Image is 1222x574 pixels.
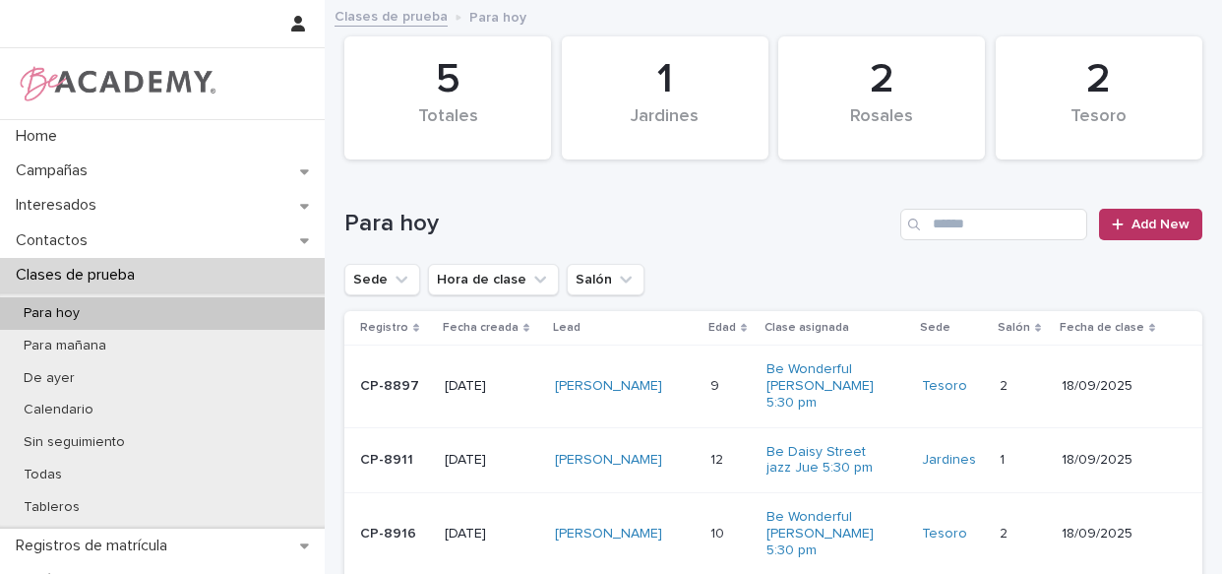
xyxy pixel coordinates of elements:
[1062,526,1171,542] p: 18/09/2025
[360,317,408,339] p: Registro
[710,522,728,542] p: 10
[708,317,736,339] p: Edad
[1000,374,1011,395] p: 2
[555,452,662,469] a: [PERSON_NAME]
[555,526,662,542] a: [PERSON_NAME]
[8,499,95,516] p: Tableros
[812,55,951,104] div: 2
[920,317,950,339] p: Sede
[360,452,429,469] p: CP-8911
[555,378,662,395] a: [PERSON_NAME]
[553,317,580,339] p: Lead
[8,127,73,146] p: Home
[8,370,91,387] p: De ayer
[443,317,519,339] p: Fecha creada
[1060,317,1144,339] p: Fecha de clase
[344,427,1202,493] tr: CP-8911[DATE][PERSON_NAME] 1212 Be Daisy Street jazz Jue 5:30 pm Jardines 11 18/09/2025
[922,378,967,395] a: Tesoro
[8,231,103,250] p: Contactos
[1131,218,1190,231] span: Add New
[8,537,183,555] p: Registros de matrícula
[1000,448,1008,469] p: 1
[812,106,951,148] div: Rosales
[1029,106,1169,148] div: Tesoro
[922,452,976,469] a: Jardines
[445,378,539,395] p: [DATE]
[360,378,429,395] p: CP-8897
[360,526,429,542] p: CP-8916
[766,509,889,558] a: Be Wonderful [PERSON_NAME] 5:30 pm
[710,448,727,469] p: 12
[344,264,420,295] button: Sede
[378,55,518,104] div: 5
[766,444,889,478] a: Be Daisy Street jazz Jue 5:30 pm
[428,264,559,295] button: Hora de clase
[595,106,735,148] div: Jardines
[378,106,518,148] div: Totales
[1062,378,1171,395] p: 18/09/2025
[8,434,141,451] p: Sin seguimiento
[445,452,539,469] p: [DATE]
[764,317,849,339] p: Clase asignada
[8,266,151,285] p: Clases de prueba
[1099,209,1202,240] a: Add New
[445,526,539,542] p: [DATE]
[8,402,109,418] p: Calendario
[8,467,78,483] p: Todas
[16,64,217,103] img: WPrjXfSUmiLcdUfaYY4Q
[8,161,103,180] p: Campañas
[922,526,967,542] a: Tesoro
[335,4,448,27] a: Clases de prueba
[766,361,889,411] a: Be Wonderful [PERSON_NAME] 5:30 pm
[8,196,112,215] p: Interesados
[1029,55,1169,104] div: 2
[469,5,526,27] p: Para hoy
[344,210,892,238] h1: Para hoy
[344,346,1202,427] tr: CP-8897[DATE][PERSON_NAME] 99 Be Wonderful [PERSON_NAME] 5:30 pm Tesoro 22 18/09/2025
[1000,522,1011,542] p: 2
[998,317,1030,339] p: Salón
[1062,452,1171,469] p: 18/09/2025
[8,338,122,354] p: Para mañana
[8,305,95,322] p: Para hoy
[900,209,1087,240] input: Search
[710,374,723,395] p: 9
[567,264,644,295] button: Salón
[595,55,735,104] div: 1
